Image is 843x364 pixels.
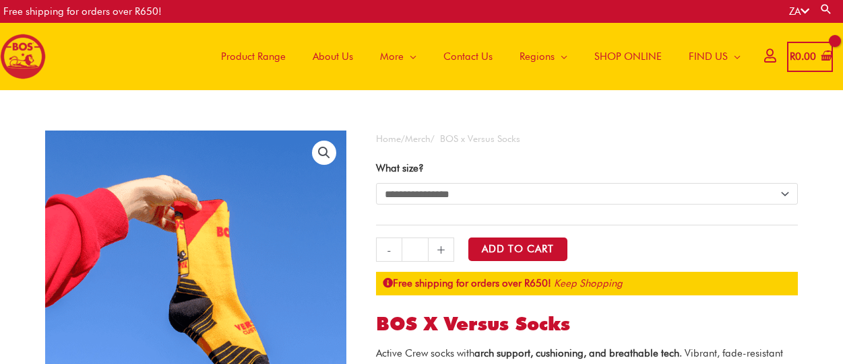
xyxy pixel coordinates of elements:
span: Product Range [221,36,286,77]
span: Contact Us [443,36,493,77]
label: What size? [376,162,424,174]
span: About Us [313,36,353,77]
a: About Us [299,23,367,90]
a: Home [376,133,401,144]
span: R [790,50,795,63]
input: Product quantity [402,238,428,262]
a: Regions [506,23,581,90]
a: Merch [405,133,431,144]
a: Keep Shopping [554,277,623,289]
a: SHOP ONLINE [581,23,675,90]
a: Product Range [208,23,299,90]
nav: Breadcrumb [376,131,798,147]
button: Add to Cart [468,238,567,261]
span: Regions [520,36,555,77]
bdi: 0.00 [790,50,816,63]
a: View full-screen image gallery [312,141,336,165]
strong: arch support, cushioning, and breathable tech [474,347,679,359]
h1: BOS x Versus Socks [376,313,798,336]
strong: Free shipping for orders over R650! [383,277,551,289]
a: More [367,23,430,90]
span: FIND US [689,36,728,77]
a: Search button [819,3,833,15]
span: SHOP ONLINE [594,36,662,77]
a: View Shopping Cart, empty [787,42,833,72]
a: - [376,238,402,262]
a: ZA [789,5,809,17]
nav: Site Navigation [197,23,754,90]
a: Contact Us [430,23,506,90]
a: + [429,238,454,262]
span: More [380,36,404,77]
